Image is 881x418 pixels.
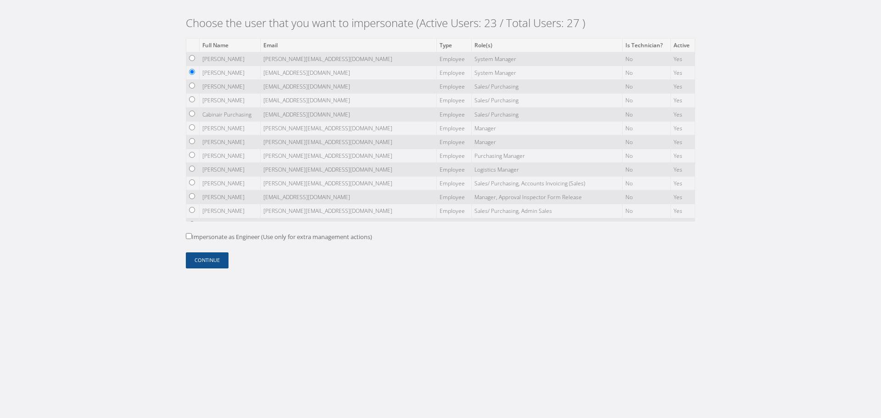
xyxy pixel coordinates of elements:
td: [EMAIL_ADDRESS][DOMAIN_NAME] [261,190,437,204]
td: Employee [437,135,472,149]
th: Email [261,38,437,52]
td: [PERSON_NAME][EMAIL_ADDRESS][DOMAIN_NAME] [261,149,437,162]
td: Employee [437,204,472,218]
td: Logistics Manager [471,163,622,177]
td: No [623,135,671,149]
td: No [623,107,671,121]
td: [PERSON_NAME] [199,177,260,190]
td: [PERSON_NAME] [199,190,260,204]
td: [EMAIL_ADDRESS][DOMAIN_NAME] [261,66,437,80]
td: Yes [670,135,695,149]
td: No [623,190,671,204]
td: Employee [437,190,472,204]
td: Employee [437,121,472,135]
td: System Manager [471,66,622,80]
td: Sales/ Purchasing [471,218,622,232]
td: [EMAIL_ADDRESS][DOMAIN_NAME] [261,94,437,107]
td: Sales/ Purchasing [471,80,622,94]
label: Impersonate as Engineer (Use only for extra management actions) [186,233,372,242]
td: Sales/ Purchasing, Admin Sales [471,204,622,218]
td: [PERSON_NAME] [199,80,260,94]
th: Is Technician? [623,38,671,52]
td: No [623,52,671,66]
td: [PERSON_NAME] [199,66,260,80]
td: Purchasing Manager [471,149,622,162]
td: No [623,80,671,94]
th: Active [670,38,695,52]
th: Full Name [199,38,260,52]
td: Yes [670,163,695,177]
td: Yes [670,218,695,232]
td: [EMAIL_ADDRESS][DOMAIN_NAME] [261,107,437,121]
td: No [623,177,671,190]
h2: Choose the user that you want to impersonate (Active Users: 23 / Total Users: 27 ) [186,17,695,30]
td: [PERSON_NAME] [199,94,260,107]
td: Yes [670,204,695,218]
td: No [623,94,671,107]
td: No [623,66,671,80]
td: No [623,218,671,232]
td: [PERSON_NAME] [199,121,260,135]
td: [EMAIL_ADDRESS][DOMAIN_NAME] [261,218,437,232]
td: [PERSON_NAME] [199,218,260,232]
td: Yes [670,80,695,94]
td: [PERSON_NAME][EMAIL_ADDRESS][DOMAIN_NAME] [261,121,437,135]
td: Employee [437,177,472,190]
td: Yes [670,177,695,190]
td: Employee [437,107,472,121]
input: Impersonate as Engineer (Use only for extra management actions) [186,233,192,239]
td: Employee [437,80,472,94]
td: [EMAIL_ADDRESS][DOMAIN_NAME] [261,80,437,94]
th: Role(s) [471,38,622,52]
th: Type [437,38,472,52]
td: Sales/ Purchasing, Accounts Invoicing (Sales) [471,177,622,190]
td: Yes [670,66,695,80]
td: Yes [670,52,695,66]
td: Employee [437,52,472,66]
td: Sales/ Purchasing [471,107,622,121]
td: Employee [437,163,472,177]
td: [PERSON_NAME] [199,163,260,177]
td: [PERSON_NAME][EMAIL_ADDRESS][DOMAIN_NAME] [261,52,437,66]
td: [PERSON_NAME][EMAIL_ADDRESS][DOMAIN_NAME] [261,204,437,218]
td: Sales/ Purchasing [471,94,622,107]
td: No [623,121,671,135]
td: No [623,163,671,177]
td: Cabinair Purchasing [199,107,260,121]
td: No [623,204,671,218]
td: Manager, Approval Inspector Form Release [471,190,622,204]
td: No [623,149,671,162]
td: System Manager [471,52,622,66]
td: Yes [670,190,695,204]
td: Manager [471,121,622,135]
td: Manager [471,135,622,149]
td: Employee [437,218,472,232]
td: Yes [670,149,695,162]
td: [PERSON_NAME][EMAIL_ADDRESS][DOMAIN_NAME] [261,135,437,149]
td: Yes [670,94,695,107]
td: Yes [670,107,695,121]
td: Employee [437,149,472,162]
button: Continue [186,252,229,268]
td: [PERSON_NAME][EMAIL_ADDRESS][DOMAIN_NAME] [261,163,437,177]
td: Employee [437,66,472,80]
td: [PERSON_NAME] [199,149,260,162]
td: [PERSON_NAME][EMAIL_ADDRESS][DOMAIN_NAME] [261,177,437,190]
td: Employee [437,94,472,107]
td: [PERSON_NAME] [199,135,260,149]
td: [PERSON_NAME] [199,52,260,66]
td: Yes [670,121,695,135]
td: [PERSON_NAME] [199,204,260,218]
